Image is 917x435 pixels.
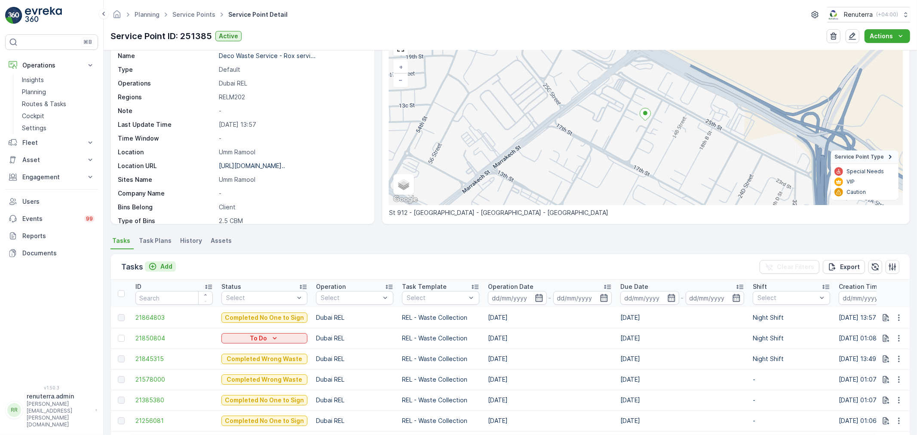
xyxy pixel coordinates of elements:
p: REL - Waste Collection [402,334,479,343]
p: Select [407,294,466,302]
span: History [180,236,202,245]
input: dd/mm/yyyy [686,291,745,305]
p: Type [118,65,215,74]
p: Type of Bins [118,217,215,225]
p: Night Shift [753,313,830,322]
p: Dubai REL [219,79,365,88]
a: 21578000 [135,375,213,384]
p: Events [22,214,79,223]
p: VIP [846,178,855,185]
p: - [753,396,830,404]
a: 21845315 [135,355,213,363]
span: − [399,76,403,83]
div: Toggle Row Selected [118,355,125,362]
a: Cockpit [18,110,98,122]
p: renuterra.admin [27,392,91,401]
button: Export [823,260,865,274]
a: 21385380 [135,396,213,404]
div: Toggle Row Selected [118,417,125,424]
a: Zoom In [394,61,407,74]
p: Renuterra [844,10,873,19]
td: [DATE] [484,390,616,410]
span: 21850804 [135,334,213,343]
span: Service Point Detail [227,10,289,19]
p: Users [22,197,95,206]
p: Insights [22,76,44,84]
div: Toggle Row Selected [118,376,125,383]
p: Status [221,282,241,291]
p: Operations [118,79,215,88]
p: Reports [22,232,95,240]
p: Umm Ramool [219,175,365,184]
p: To Do [250,334,267,343]
p: Regions [118,93,215,101]
a: Settings [18,122,98,134]
p: 99 [86,215,93,222]
div: Toggle Row Selected [118,397,125,404]
p: Routes & Tasks [22,100,66,108]
p: Dubai REL [316,417,393,425]
p: Due Date [620,282,648,291]
p: Operation [316,282,346,291]
p: Service Point ID: 251385 [110,30,212,43]
a: Insights [18,74,98,86]
td: [DATE] [616,328,748,349]
p: Cockpit [22,112,44,120]
button: Renuterra(+04:00) [827,7,910,22]
p: Dubai REL [316,334,393,343]
td: [DATE] [484,349,616,369]
p: Select [758,294,817,302]
p: Location [118,148,215,156]
input: dd/mm/yyyy [488,291,547,305]
td: [DATE] [616,369,748,390]
p: ⌘B [83,39,92,46]
p: Shift [753,282,767,291]
button: Active [215,31,242,41]
p: [DATE] 13:57 [219,120,365,129]
td: [DATE] [616,390,748,410]
a: Homepage [112,13,122,20]
p: Location URL [118,162,215,170]
img: Screenshot_2024-07-26_at_13.33.01.png [827,10,840,19]
p: REL - Waste Collection [402,375,479,384]
span: + [399,63,403,70]
td: [DATE] [484,307,616,328]
p: Export [840,263,860,271]
p: Dubai REL [316,313,393,322]
td: [DATE] [616,410,748,431]
p: Default [219,65,365,74]
a: Routes & Tasks [18,98,98,110]
p: Time Window [118,134,215,143]
p: Dubai REL [316,355,393,363]
a: Planning [18,86,98,98]
p: Completed Wrong Waste [227,375,302,384]
span: Assets [211,236,232,245]
p: Engagement [22,173,81,181]
p: - [753,417,830,425]
input: Search [135,291,213,305]
p: Caution [846,189,866,196]
p: Documents [22,249,95,257]
td: [DATE] [484,410,616,431]
button: To Do [221,333,307,343]
button: Actions [865,29,910,43]
button: Clear Filters [760,260,819,274]
a: Planning [135,11,159,18]
button: Engagement [5,168,98,186]
button: Operations [5,57,98,74]
a: Users [5,193,98,210]
p: Last Update Time [118,120,215,129]
p: Dubai REL [316,396,393,404]
span: Task Plans [139,236,172,245]
p: Night Shift [753,334,830,343]
p: Operation Date [488,282,534,291]
button: RRrenuterra.admin[PERSON_NAME][EMAIL_ADDRESS][PERSON_NAME][DOMAIN_NAME] [5,392,98,428]
p: ( +04:00 ) [876,11,898,18]
p: Completed No One to Sign [225,313,304,322]
button: Asset [5,151,98,168]
summary: Service Point Type [831,150,899,164]
p: REL - Waste Collection [402,313,479,322]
